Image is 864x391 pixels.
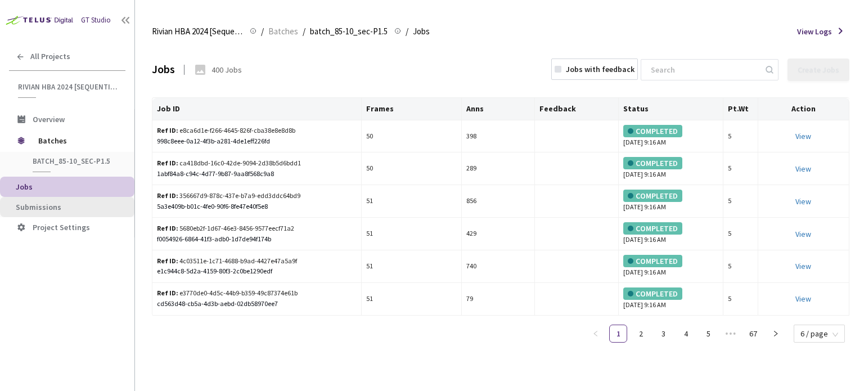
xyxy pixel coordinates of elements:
[38,129,115,152] span: Batches
[566,64,634,75] div: Jobs with feedback
[623,255,682,267] div: COMPLETED
[462,185,535,218] td: 856
[610,325,627,342] a: 1
[723,218,758,250] td: 5
[623,190,682,202] div: COMPLETED
[632,325,650,343] li: 2
[362,98,462,120] th: Frames
[157,256,301,267] div: 4c03511e-1c71-4688-b9ad-4427e47a5a9f
[767,325,785,343] button: right
[623,157,718,180] div: [DATE] 9:16 AM
[758,98,849,120] th: Action
[767,325,785,343] li: Next Page
[157,159,178,167] b: Ref ID:
[723,152,758,185] td: 5
[623,287,718,311] div: [DATE] 9:16 AM
[745,325,762,342] a: 67
[795,294,811,304] a: View
[462,250,535,283] td: 740
[619,98,723,120] th: Status
[362,250,462,283] td: 51
[744,325,762,343] li: 67
[157,191,178,200] b: Ref ID:
[157,224,178,232] b: Ref ID:
[157,257,178,265] b: Ref ID:
[700,325,717,342] a: 5
[261,25,264,38] li: /
[699,325,717,343] li: 5
[462,218,535,250] td: 429
[654,325,672,343] li: 3
[587,325,605,343] button: left
[33,222,90,232] span: Project Settings
[722,325,740,343] li: Next 5 Pages
[157,289,178,297] b: Ref ID:
[677,325,694,342] a: 4
[33,156,116,166] span: batch_85-10_sec-P1.5
[157,136,357,147] div: 998c8eee-0a12-4f3b-a281-4de1eff226fd
[723,250,758,283] td: 5
[157,125,301,136] div: e8ca6d1e-f266-4645-826f-cba38e8e8d8b
[211,64,242,75] div: 400 Jobs
[157,288,301,299] div: e3770de0-4d5c-44b9-b359-49c87374e61b
[798,65,839,74] div: Create Jobs
[794,325,845,338] div: Page Size
[362,283,462,316] td: 51
[795,164,811,174] a: View
[795,196,811,206] a: View
[157,266,357,277] div: e1c944c8-5d2a-4159-80f3-2c0be1290edf
[623,190,718,213] div: [DATE] 9:16 AM
[30,52,70,61] span: All Projects
[462,283,535,316] td: 79
[462,98,535,120] th: Anns
[623,222,682,235] div: COMPLETED
[623,255,718,278] div: [DATE] 9:16 AM
[462,120,535,153] td: 398
[723,98,758,120] th: Pt.Wt
[16,202,61,212] span: Submissions
[157,191,301,201] div: 356667d9-878c-437e-b7a9-edd3ddc64bd9
[157,234,357,245] div: f0054926-6864-41f3-adb0-1d7de94f174b
[723,185,758,218] td: 5
[623,287,682,300] div: COMPLETED
[18,82,119,92] span: Rivian HBA 2024 [Sequential]
[152,25,243,38] span: Rivian HBA 2024 [Sequential]
[362,185,462,218] td: 51
[152,98,362,120] th: Job ID
[723,283,758,316] td: 5
[310,25,388,38] span: batch_85-10_sec-P1.5
[303,25,305,38] li: /
[655,325,672,342] a: 3
[462,152,535,185] td: 289
[644,60,764,80] input: Search
[609,325,627,343] li: 1
[81,15,111,26] div: GT Studio
[723,120,758,153] td: 5
[632,325,649,342] a: 2
[592,330,599,337] span: left
[157,201,357,212] div: 5a3e409b-b01c-4fe0-90f6-8fe47e40f5e8
[362,218,462,250] td: 51
[795,229,811,239] a: View
[535,98,619,120] th: Feedback
[157,126,178,134] b: Ref ID:
[406,25,408,38] li: /
[362,152,462,185] td: 50
[157,223,301,234] div: 5680eb2f-1d67-46e3-8456-9577eecf71a2
[268,25,298,38] span: Batches
[413,25,430,38] span: Jobs
[797,26,832,37] span: View Logs
[362,120,462,153] td: 50
[157,169,357,179] div: 1abf84a8-c94c-4d77-9b87-9aa8f568c9a8
[722,325,740,343] span: •••
[16,182,33,192] span: Jobs
[623,125,682,137] div: COMPLETED
[623,222,718,245] div: [DATE] 9:16 AM
[152,61,175,78] div: Jobs
[33,114,65,124] span: Overview
[587,325,605,343] li: Previous Page
[800,325,838,342] span: 6 / page
[677,325,695,343] li: 4
[772,330,779,337] span: right
[266,25,300,37] a: Batches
